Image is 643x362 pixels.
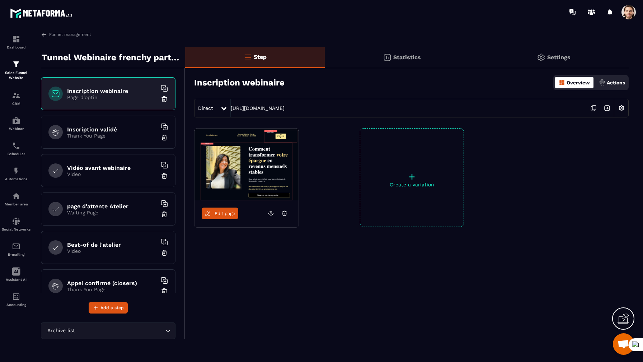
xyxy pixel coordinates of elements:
img: scheduler [12,141,20,150]
img: automations [12,192,20,200]
img: automations [12,167,20,175]
a: formationformationCRM [2,86,30,111]
span: Add a step [100,304,124,311]
p: Overview [567,80,590,85]
img: accountant [12,292,20,301]
img: automations [12,116,20,125]
button: Add a step [89,302,128,314]
span: Direct [198,105,213,111]
p: Actions [607,80,625,85]
a: Edit page [202,208,238,219]
p: Tunnel Webinaire frenchy partners [42,50,180,65]
p: Assistant AI [2,278,30,282]
img: trash [161,249,168,256]
img: trash [161,96,168,103]
input: Search for option [76,327,164,335]
p: Sales Funnel Website [2,70,30,80]
p: Thank You Page [67,287,157,292]
p: Thank You Page [67,133,157,139]
h6: Best-of de l'atelier [67,241,157,248]
p: Member area [2,202,30,206]
img: image [194,129,299,200]
p: + [360,172,464,182]
a: [URL][DOMAIN_NAME] [231,105,285,111]
a: Funnel management [41,31,91,38]
a: Assistant AI [2,262,30,287]
h6: Appel confirmé (closers) [67,280,157,287]
h6: Inscription validé [67,126,157,133]
p: Video [67,248,157,254]
img: stats.20deebd0.svg [383,53,391,62]
img: logo [10,6,75,20]
p: Automations [2,177,30,181]
a: formationformationSales Funnel Website [2,55,30,86]
div: Mở cuộc trò chuyện [613,333,634,355]
h3: Inscription webinaire [194,78,285,88]
img: arrow [41,31,47,38]
a: emailemailE-mailing [2,237,30,262]
img: trash [161,288,168,295]
img: social-network [12,217,20,226]
p: Accounting [2,303,30,307]
a: automationsautomationsAutomations [2,161,30,186]
img: setting-gr.5f69749f.svg [537,53,545,62]
p: Waiting Page [67,210,157,215]
span: Archive list [46,327,76,335]
img: actions.d6e523a2.png [599,79,605,86]
p: Page d'optin [67,94,157,100]
p: Scheduler [2,152,30,156]
p: Dashboard [2,45,30,49]
p: Video [67,171,157,177]
img: trash [161,211,168,218]
img: formation [12,35,20,43]
h6: Vidéo avant webinaire [67,164,157,171]
a: social-networksocial-networkSocial Networks [2,212,30,237]
a: formationformationDashboard [2,29,30,55]
a: automationsautomationsWebinar [2,111,30,136]
a: automationsautomationsMember area [2,186,30,212]
img: trash [161,172,168,180]
p: CRM [2,102,30,106]
img: formation [12,91,20,100]
img: dashboard-orange.40269519.svg [559,79,565,86]
h6: page d'attente Atelier [67,203,157,210]
p: Webinar [2,127,30,131]
h6: Inscription webinaire [67,88,157,94]
img: formation [12,60,20,69]
p: Statistics [393,54,421,61]
img: setting-w.858f3a88.svg [615,101,628,115]
span: Edit page [215,211,235,216]
img: email [12,242,20,251]
p: Settings [547,54,571,61]
p: Create a variation [360,182,464,187]
div: Search for option [41,322,175,339]
a: schedulerschedulerScheduler [2,136,30,161]
a: accountantaccountantAccounting [2,287,30,312]
img: trash [161,134,168,141]
p: Social Networks [2,227,30,231]
img: arrow-next.bcc2205e.svg [600,101,614,115]
img: bars-o.4a397970.svg [243,53,252,61]
p: E-mailing [2,252,30,256]
p: Step [254,54,267,60]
